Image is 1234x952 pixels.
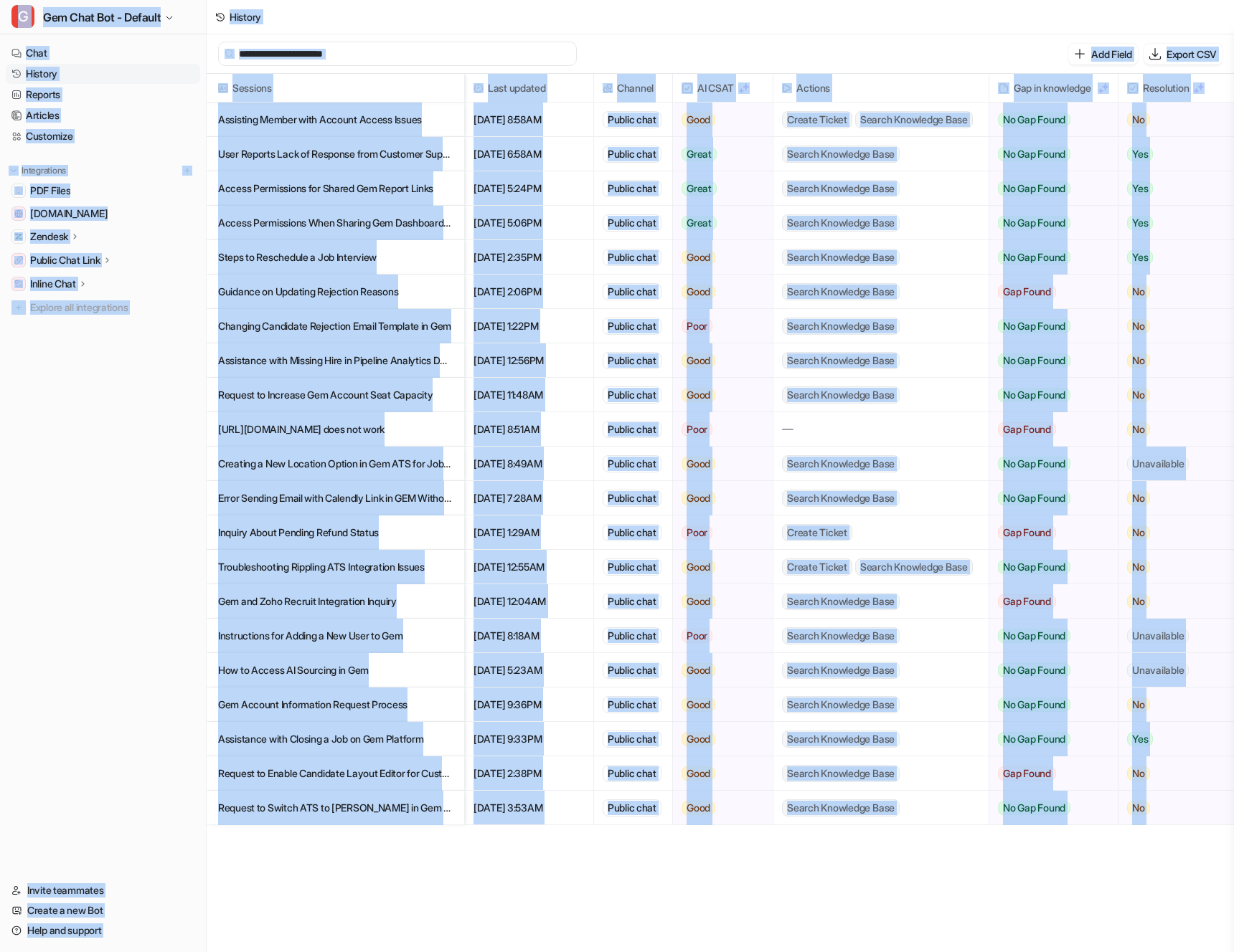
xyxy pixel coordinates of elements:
p: Gem Account Information Request Process [218,687,453,722]
button: Great [673,206,764,240]
button: No Gap Found [989,378,1107,412]
button: No Gap Found [989,687,1107,722]
span: Poor [682,319,712,333]
span: No Gap Found [998,663,1070,677]
div: Public chat [603,249,661,266]
span: [DATE] 1:22PM [471,309,588,343]
a: Reports [6,85,200,105]
span: No Gap Found [998,457,1070,471]
span: Gap Found [998,766,1056,781]
button: Integrations [6,163,70,178]
span: No [1127,801,1150,815]
span: [DATE] 5:23AM [471,653,588,687]
button: No Gap Found [989,309,1107,343]
span: No Gap Found [998,491,1070,505]
span: Good [682,801,715,815]
span: No [1127,766,1150,781]
span: Search Knowledge Base [782,352,900,369]
div: Public chat [603,352,661,369]
button: Export CSV [1144,44,1223,65]
span: No [1127,113,1150,127]
span: Create Ticket [782,524,852,541]
span: [DATE] 3:53AM [471,791,588,825]
a: status.gem.com[DOMAIN_NAME] [6,204,200,224]
span: G [11,5,34,28]
div: Public chat [603,730,661,748]
p: Creating a New Location Option in Gem ATS for Job Postings [218,447,453,481]
span: No Gap Found [998,319,1070,333]
span: Unavailable [1127,457,1189,471]
div: Public chat [603,180,661,197]
span: [DATE] 8:58AM [471,103,588,137]
span: No Gap Found [998,388,1070,402]
div: Public chat [603,455,661,472]
span: No [1127,525,1150,540]
span: [DATE] 5:24PM [471,171,588,206]
button: Great [673,137,764,171]
span: No [1127,594,1150,609]
span: Gap Found [998,422,1056,437]
span: No [1127,388,1150,402]
span: Yes [1127,732,1153,746]
p: Request to Switch ATS to [PERSON_NAME] in Gem Account [218,791,453,825]
button: Good [673,756,764,791]
span: Gap Found [998,594,1056,609]
span: No Gap Found [998,250,1070,265]
a: Articles [6,105,200,125]
button: Good [673,791,764,825]
button: Gap Found [989,515,1107,550]
p: Gem and Zoho Recruit Integration Inquiry [218,584,453,619]
span: Search Knowledge Base [782,249,900,266]
span: Search Knowledge Base [782,627,900,644]
span: No Gap Found [998,732,1070,746]
span: [DATE] 2:38PM [471,756,588,791]
span: Sessions [212,74,458,103]
span: Search Knowledge Base [782,490,900,507]
div: Public chat [603,593,661,610]
img: Public Chat Link [14,256,23,265]
p: Assistance with Missing Hire in Pipeline Analytics Dashboard [218,343,453,378]
span: Search Knowledge Base [782,283,900,300]
p: Steps to Reschedule a Job Interview [218,240,453,275]
img: menu_add.svg [182,166,192,176]
span: Great [682,147,717,161]
span: [DATE] 12:55AM [471,550,588,584]
span: Good [682,113,715,127]
button: Good [673,240,764,275]
p: Guidance on Updating Rejection Reasons [218,275,453,309]
img: Zendesk [14,232,23,241]
span: No Gap Found [998,629,1070,643]
span: [DATE] 7:28AM [471,481,588,515]
div: Public chat [603,386,661,404]
div: Public chat [603,765,661,782]
img: status.gem.com [14,209,23,218]
span: Good [682,560,715,574]
span: Yes [1127,181,1153,196]
span: Search Knowledge Base [782,214,900,232]
button: Gap Found [989,756,1107,791]
div: Public chat [603,146,661,163]
button: No Gap Found [989,343,1107,378]
span: Create Ticket [782,111,852,128]
a: Customize [6,126,200,146]
span: Search Knowledge Base [782,455,900,472]
p: Changing Candidate Rejection Email Template in Gem [218,309,453,343]
button: Gap Found [989,275,1107,309]
button: Good [673,103,764,137]
div: Public chat [603,627,661,644]
button: Good [673,447,764,481]
p: Zendesk [30,229,68,244]
span: Search Knowledge Base [855,558,973,576]
span: Explore all integrations [30,296,194,319]
span: [DATE] 2:06PM [471,275,588,309]
button: No Gap Found [989,722,1107,756]
span: [DATE] 6:58AM [471,137,588,171]
span: Gem Chat Bot - Default [43,7,161,27]
span: Search Knowledge Base [782,696,900,713]
div: Public chat [603,214,661,232]
button: Good [673,378,764,412]
button: No Gap Found [989,447,1107,481]
span: Yes [1127,250,1153,265]
div: Gap in knowledge [995,74,1112,103]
